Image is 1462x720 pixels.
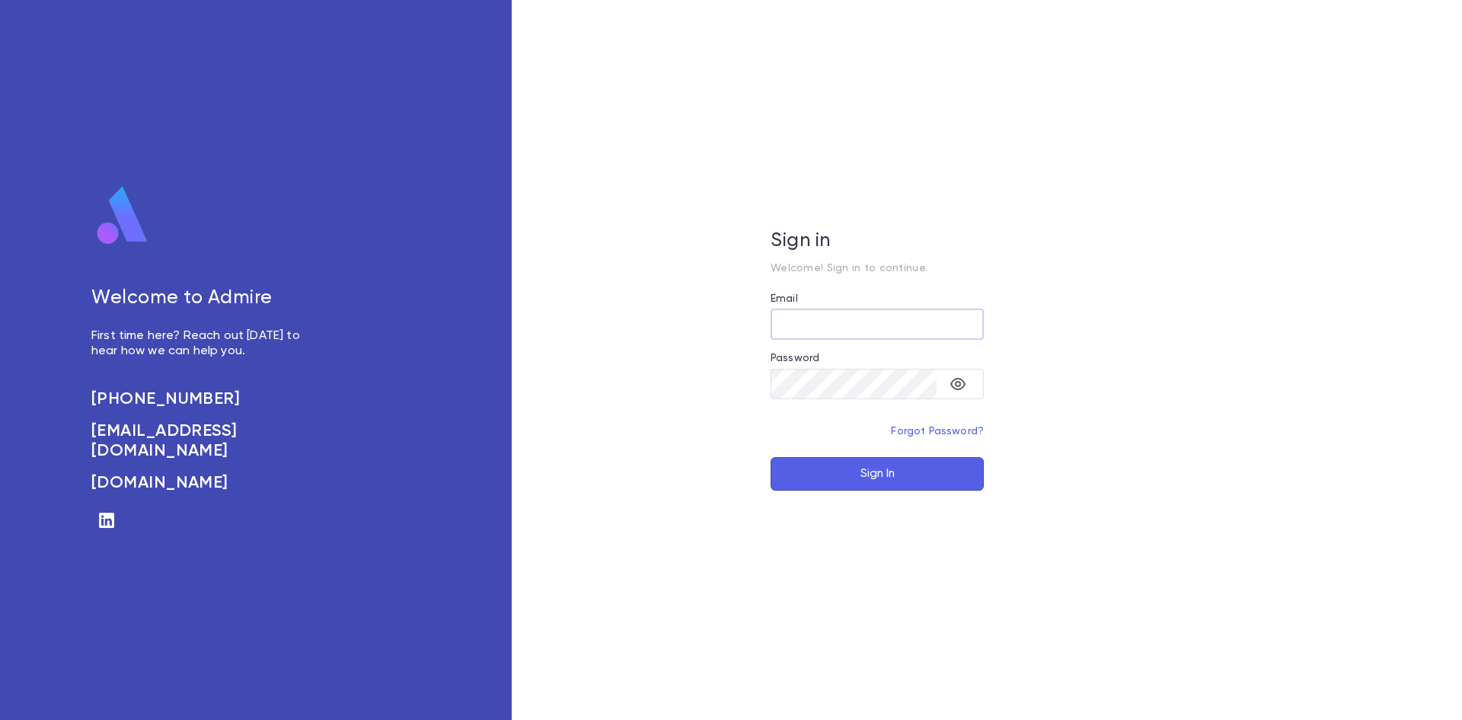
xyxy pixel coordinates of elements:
label: Password [771,352,819,364]
button: Sign In [771,457,984,491]
a: [DOMAIN_NAME] [91,473,317,493]
a: [EMAIL_ADDRESS][DOMAIN_NAME] [91,421,317,461]
a: [PHONE_NUMBER] [91,389,317,409]
label: Email [771,293,798,305]
h5: Welcome to Admire [91,287,317,310]
a: Forgot Password? [891,426,984,437]
img: logo [91,185,154,246]
h5: Sign in [771,230,984,253]
p: Welcome! Sign in to continue. [771,262,984,274]
p: First time here? Reach out [DATE] to hear how we can help you. [91,328,317,359]
button: toggle password visibility [943,369,973,399]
